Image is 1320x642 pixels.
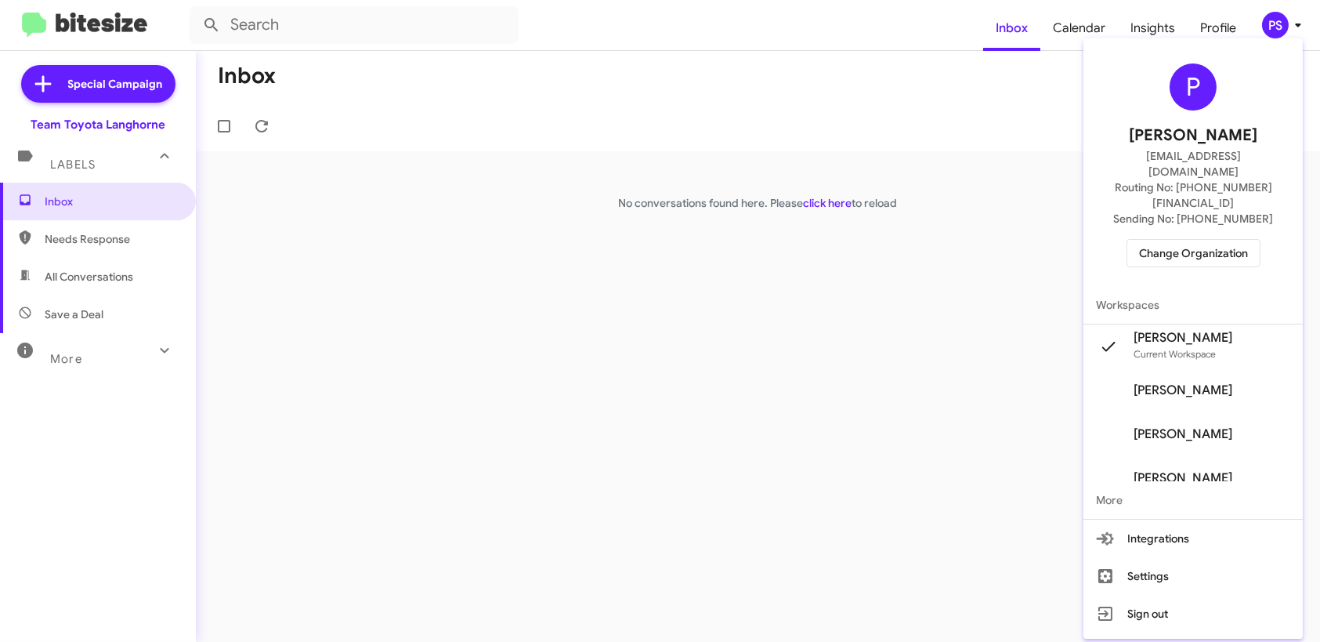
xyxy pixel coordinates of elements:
button: Settings [1083,557,1303,595]
span: Workspaces [1083,286,1303,324]
div: P [1170,63,1217,111]
span: Current Workspace [1134,348,1216,360]
span: [PERSON_NAME] [1134,426,1232,442]
button: Sign out [1083,595,1303,633]
span: Change Organization [1139,240,1248,267]
button: Integrations [1083,520,1303,557]
span: Routing No: [PHONE_NUMBER][FINANCIAL_ID] [1102,180,1284,211]
span: [PERSON_NAME] [1134,383,1232,398]
span: [EMAIL_ADDRESS][DOMAIN_NAME] [1102,148,1284,180]
span: Sending No: [PHONE_NUMBER] [1113,211,1273,227]
span: More [1083,481,1303,519]
span: [PERSON_NAME] [1129,123,1257,148]
button: Change Organization [1127,239,1260,267]
span: [PERSON_NAME] [1134,470,1232,486]
span: [PERSON_NAME] [1134,330,1232,346]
